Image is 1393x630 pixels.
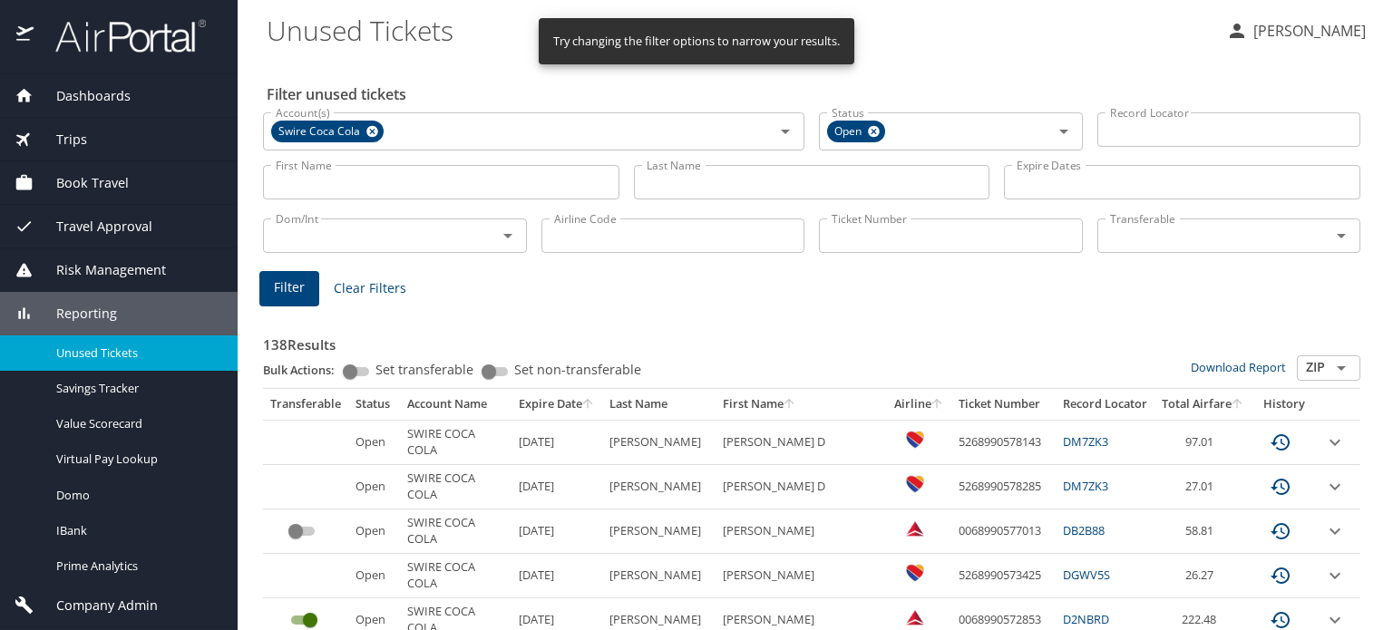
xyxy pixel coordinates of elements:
[400,389,511,420] th: Account Name
[906,564,924,582] img: Southwest Airlines
[887,389,951,420] th: Airline
[1154,554,1252,598] td: 26.27
[271,122,371,141] span: Swire Coca Cola
[263,324,1360,355] h3: 138 Results
[951,389,1056,420] th: Ticket Number
[56,557,216,575] span: Prime Analytics
[553,24,840,59] div: Try changing the filter options to narrow your results.
[716,389,887,420] th: First Name
[1232,399,1244,411] button: sort
[400,554,511,598] td: SWIRE COCA COLA
[716,509,887,554] td: [PERSON_NAME]
[267,80,1364,109] h2: Filter unused tickets
[511,509,602,554] td: [DATE]
[716,465,887,509] td: [PERSON_NAME] D
[400,420,511,464] td: SWIRE COCA COLA
[34,217,152,237] span: Travel Approval
[906,519,924,538] img: Delta Airlines
[582,399,595,411] button: sort
[348,465,400,509] td: Open
[906,475,924,493] img: Southwest Airlines
[1329,355,1354,381] button: Open
[1051,119,1076,144] button: Open
[514,363,641,376] span: Set non-transferable
[274,276,305,299] span: Filter
[716,420,887,464] td: [PERSON_NAME] D
[784,399,796,411] button: sort
[1154,389,1252,420] th: Total Airfare
[511,554,602,598] td: [DATE]
[931,399,944,411] button: sort
[951,420,1056,464] td: 5268990578143
[263,362,349,378] p: Bulk Actions:
[34,304,117,324] span: Reporting
[1063,478,1108,494] a: DM7ZK3
[271,121,384,142] div: Swire Coca Cola
[348,389,400,420] th: Status
[827,122,872,141] span: Open
[34,86,131,106] span: Dashboards
[1324,565,1346,586] button: expand row
[827,121,885,142] div: Open
[34,596,158,615] span: Company Admin
[951,509,1056,554] td: 0068990577013
[951,554,1056,598] td: 5268990573425
[716,554,887,598] td: [PERSON_NAME]
[1219,15,1373,47] button: [PERSON_NAME]
[1063,433,1108,450] a: DM7ZK3
[334,277,406,300] span: Clear Filters
[267,2,1212,58] h1: Unused Tickets
[56,451,216,468] span: Virtual Pay Lookup
[1324,431,1346,453] button: expand row
[16,18,35,53] img: icon-airportal.png
[1056,389,1154,420] th: Record Locator
[495,223,521,248] button: Open
[56,522,216,539] span: IBank
[34,173,129,193] span: Book Travel
[1154,420,1252,464] td: 97.01
[56,487,216,504] span: Domo
[34,260,166,280] span: Risk Management
[1063,522,1105,538] a: DB2B88
[56,344,216,362] span: Unused Tickets
[1063,567,1110,583] a: DGWV5S
[1063,611,1109,627] a: D2NBRD
[511,389,602,420] th: Expire Date
[906,608,924,626] img: Delta Airlines
[400,465,511,509] td: SWIRE COCA COLA
[348,554,400,598] td: Open
[270,396,341,412] div: Transferable
[34,130,87,150] span: Trips
[1324,520,1346,542] button: expand row
[906,431,924,449] img: Southwest Airlines
[511,465,602,509] td: [DATE]
[1329,223,1354,248] button: Open
[951,465,1056,509] td: 5268990578285
[1154,465,1252,509] td: 27.01
[56,380,216,397] span: Savings Tracker
[259,271,319,306] button: Filter
[1154,509,1252,554] td: 58.81
[348,420,400,464] td: Open
[1252,389,1317,420] th: History
[375,363,473,376] span: Set transferable
[348,509,400,554] td: Open
[511,420,602,464] td: [DATE]
[602,554,716,598] td: [PERSON_NAME]
[602,420,716,464] td: [PERSON_NAME]
[1191,359,1286,375] a: Download Report
[400,509,511,554] td: SWIRE COCA COLA
[602,389,716,420] th: Last Name
[326,272,414,305] button: Clear Filters
[602,509,716,554] td: [PERSON_NAME]
[1248,20,1366,42] p: [PERSON_NAME]
[1324,476,1346,498] button: expand row
[773,119,798,144] button: Open
[56,415,216,432] span: Value Scorecard
[602,465,716,509] td: [PERSON_NAME]
[35,18,206,53] img: airportal-logo.png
